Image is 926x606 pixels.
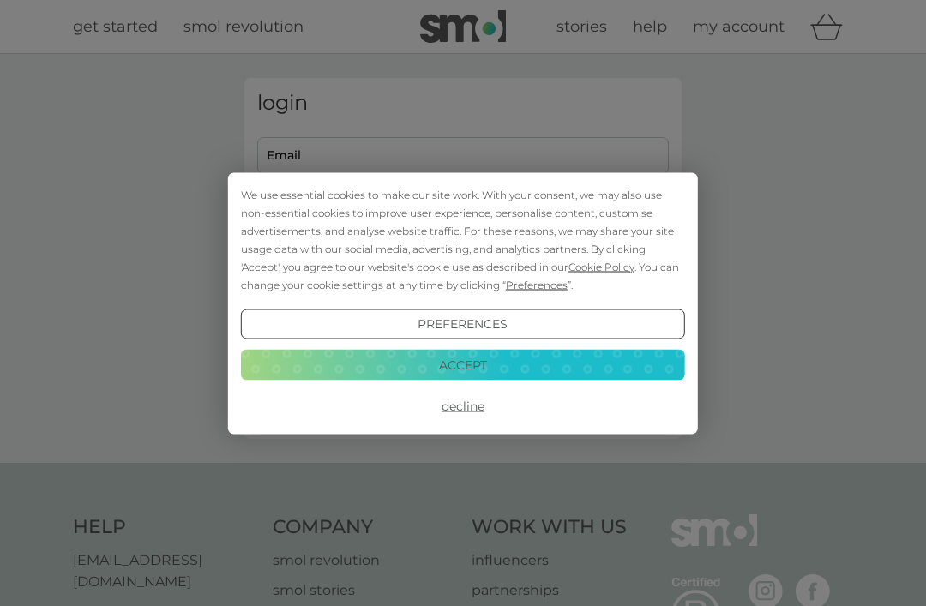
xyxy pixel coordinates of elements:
span: Preferences [506,278,568,291]
button: Preferences [241,309,685,339]
button: Decline [241,391,685,422]
button: Accept [241,350,685,381]
span: Cookie Policy [568,260,634,273]
div: Cookie Consent Prompt [228,172,698,434]
div: We use essential cookies to make our site work. With your consent, we may also use non-essential ... [241,185,685,293]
